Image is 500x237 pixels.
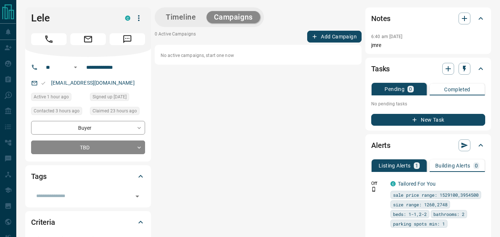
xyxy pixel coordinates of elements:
[31,33,67,45] span: Call
[41,81,46,86] svg: Email Valid
[31,121,145,135] div: Buyer
[34,107,80,115] span: Contacted 3 hours ago
[90,93,145,103] div: Wed Mar 24 2021
[371,187,376,192] svg: Push Notification Only
[158,11,204,23] button: Timeline
[371,60,485,78] div: Tasks
[371,98,485,109] p: No pending tasks
[31,140,145,154] div: TBD
[110,33,145,45] span: Message
[371,10,485,27] div: Notes
[71,63,80,72] button: Open
[132,191,142,202] button: Open
[393,201,447,208] span: size range: 1260,2748
[307,31,362,43] button: Add Campaign
[207,11,260,23] button: Campaigns
[371,136,485,154] div: Alerts
[371,139,390,151] h2: Alerts
[161,52,356,59] p: No active campaigns, start one now
[34,93,69,101] span: Active 1 hour ago
[31,93,86,103] div: Mon Oct 13 2025
[398,181,436,187] a: Tailored For You
[155,31,196,43] p: 0 Active Campaigns
[31,216,55,228] h2: Criteria
[371,41,485,49] p: jmre
[385,87,405,92] p: Pending
[393,220,445,227] span: parking spots min: 1
[371,180,386,187] p: Off
[31,167,145,185] div: Tags
[475,163,478,168] p: 0
[90,107,145,117] div: Sun Oct 12 2025
[371,13,390,24] h2: Notes
[415,163,418,168] p: 1
[371,63,390,75] h2: Tasks
[409,87,412,92] p: 0
[444,87,470,92] p: Completed
[31,170,46,182] h2: Tags
[393,191,479,199] span: sale price range: 1529100,3954500
[31,12,114,24] h1: Lele
[31,107,86,117] div: Mon Oct 13 2025
[125,16,130,21] div: condos.ca
[435,163,470,168] p: Building Alerts
[93,107,137,115] span: Claimed 23 hours ago
[379,163,411,168] p: Listing Alerts
[31,213,145,231] div: Criteria
[51,80,135,86] a: [EMAIL_ADDRESS][DOMAIN_NAME]
[390,181,396,186] div: condos.ca
[371,114,485,126] button: New Task
[70,33,106,45] span: Email
[393,210,427,218] span: beds: 1-1,2-2
[433,210,464,218] span: bathrooms: 2
[93,93,127,101] span: Signed up [DATE]
[371,34,403,39] p: 6:40 am [DATE]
